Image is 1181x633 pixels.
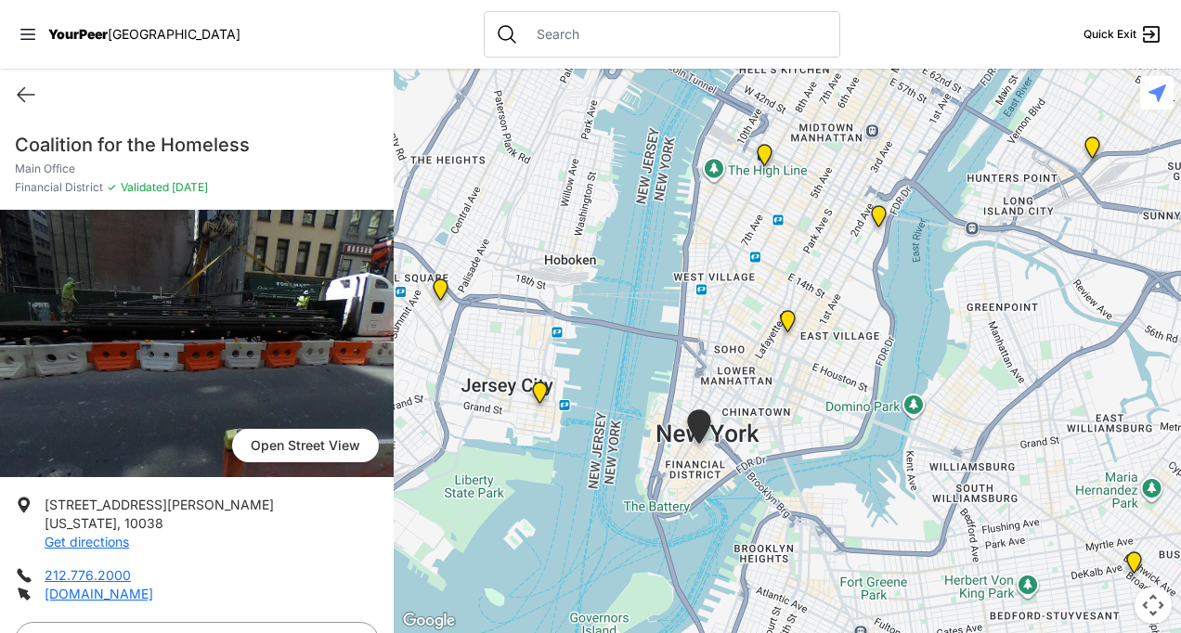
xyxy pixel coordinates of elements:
p: Main Office [15,161,379,176]
span: [GEOGRAPHIC_DATA] [108,26,240,42]
span: , [117,515,121,531]
span: [STREET_ADDRESS][PERSON_NAME] [45,497,274,512]
a: YourPeer[GEOGRAPHIC_DATA] [48,29,240,40]
a: Open this area in Google Maps (opens a new window) [398,609,460,633]
input: Search [526,25,828,44]
span: Financial District [15,180,103,195]
span: YourPeer [48,26,108,42]
img: Google [398,609,460,633]
div: Queens - Main Office [1073,129,1111,174]
div: Main Office [676,402,722,459]
div: 30th Street Intake Center for Men [860,198,898,242]
a: Get directions [45,534,129,549]
a: Open Street View [232,429,379,462]
a: 212.776.2000 [45,567,131,583]
span: Quick Exit [1084,27,1136,42]
a: [DOMAIN_NAME] [45,586,153,601]
a: Quick Exit [1084,23,1162,45]
div: St Joseph's and St Mary's Home [521,374,559,419]
div: ServiceLine [746,136,784,181]
h1: Coalition for the Homeless [15,132,379,158]
div: Headquarters [1115,544,1153,588]
div: Third Street Men's Shelter and Clinic [769,303,807,347]
span: ✓ [107,180,117,195]
button: Map camera controls [1135,587,1172,624]
span: [US_STATE] [45,515,117,531]
div: Main Location [422,271,460,316]
span: 10038 [124,515,163,531]
span: Validated [121,180,169,194]
span: [DATE] [169,180,208,194]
